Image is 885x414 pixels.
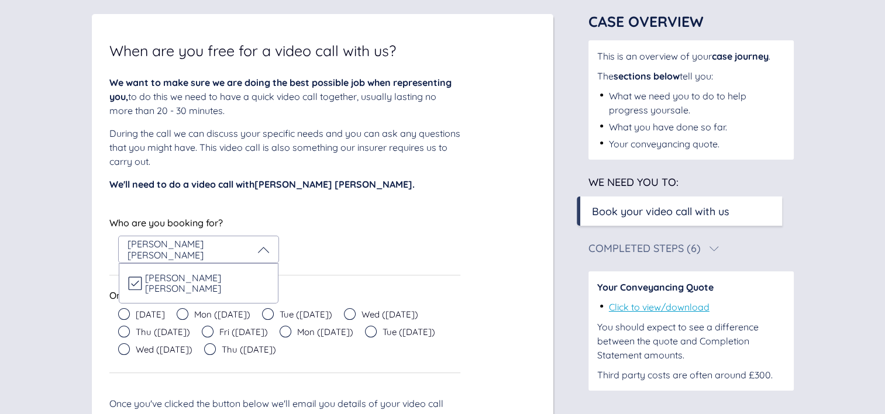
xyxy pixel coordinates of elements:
[222,345,276,354] span: Thu ([DATE])
[109,178,415,190] span: We'll need to do a video call with [PERSON_NAME] [PERSON_NAME] .
[588,175,679,189] span: We need you to:
[609,301,710,313] a: Click to view/download
[109,217,223,229] span: Who are you booking for?
[136,310,165,319] span: [DATE]
[109,289,173,301] span: On which day?
[609,137,719,151] div: Your conveyancing quote.
[597,368,785,382] div: Third party costs are often around £300.
[136,345,192,354] span: Wed ([DATE])
[136,327,190,336] span: Thu ([DATE])
[592,203,729,219] div: Book your video call with us
[597,320,785,362] div: You should expect to see a difference between the quote and Completion Statement amounts.
[109,126,460,168] div: During the call we can discuss your specific needs and you can ask any questions that you might h...
[588,243,701,254] div: Completed Steps (6)
[597,69,785,83] div: The tell you:
[614,70,680,82] span: sections below
[383,327,435,336] span: Tue ([DATE])
[109,43,396,58] span: When are you free for a video call with us?
[609,120,727,134] div: What you have done so far.
[609,89,785,117] div: What we need you to do to help progress your sale .
[128,238,204,260] span: [PERSON_NAME] [PERSON_NAME]
[280,310,332,319] span: Tue ([DATE])
[588,12,704,30] span: Case Overview
[597,281,714,293] span: Your Conveyancing Quote
[361,310,418,319] span: Wed ([DATE])
[109,77,452,102] span: We want to make sure we are doing the best possible job when representing you,
[109,75,460,118] div: to do this we need to have a quick video call together, usually lasting no more than 20 - 30 minu...
[597,49,785,63] div: This is an overview of your .
[297,327,353,336] span: Mon ([DATE])
[712,50,769,62] span: case journey
[194,310,250,319] span: Mon ([DATE])
[145,272,269,294] span: [PERSON_NAME] [PERSON_NAME]
[219,327,268,336] span: Fri ([DATE])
